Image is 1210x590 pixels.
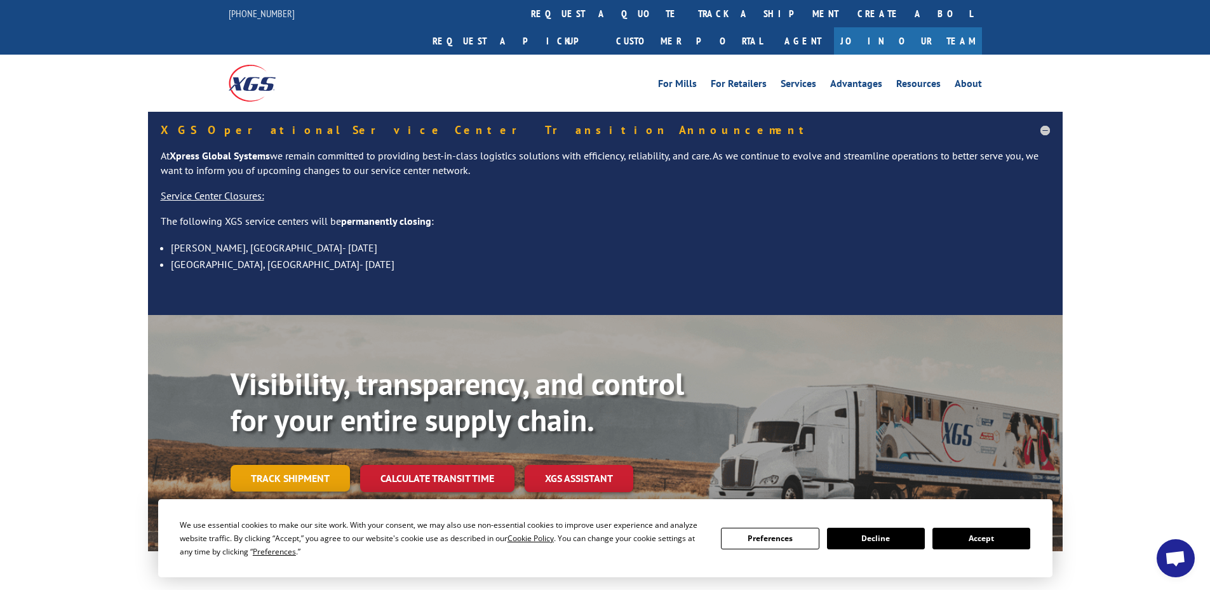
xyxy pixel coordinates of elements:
button: Accept [932,528,1030,549]
a: For Retailers [711,79,767,93]
a: Request a pickup [423,27,607,55]
a: Join Our Team [834,27,982,55]
p: At we remain committed to providing best-in-class logistics solutions with efficiency, reliabilit... [161,149,1050,189]
p: The following XGS service centers will be : [161,214,1050,239]
button: Decline [827,528,925,549]
a: Calculate transit time [360,465,514,492]
a: About [955,79,982,93]
a: [PHONE_NUMBER] [229,7,295,20]
li: [PERSON_NAME], [GEOGRAPHIC_DATA]- [DATE] [171,239,1050,256]
strong: Xpress Global Systems [170,149,270,162]
a: Open chat [1157,539,1195,577]
a: Agent [772,27,834,55]
strong: permanently closing [341,215,431,227]
a: Services [781,79,816,93]
button: Preferences [721,528,819,549]
b: Visibility, transparency, and control for your entire supply chain. [231,364,684,440]
a: Track shipment [231,465,350,492]
li: [GEOGRAPHIC_DATA], [GEOGRAPHIC_DATA]- [DATE] [171,256,1050,272]
span: Cookie Policy [508,533,554,544]
a: Customer Portal [607,27,772,55]
div: Cookie Consent Prompt [158,499,1052,577]
a: For Mills [658,79,697,93]
u: Service Center Closures: [161,189,264,202]
a: Advantages [830,79,882,93]
a: XGS ASSISTANT [525,465,633,492]
a: Resources [896,79,941,93]
div: We use essential cookies to make our site work. With your consent, we may also use non-essential ... [180,518,706,558]
span: Preferences [253,546,296,557]
h5: XGS Operational Service Center Transition Announcement [161,124,1050,136]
